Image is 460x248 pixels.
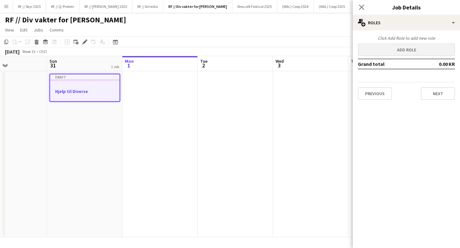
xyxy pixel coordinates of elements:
span: View [5,27,14,33]
button: Nescafé Festival 2025 [232,0,277,13]
div: Draft [50,74,119,79]
app-job-card: DraftHjelp til Diverse [49,74,120,102]
h3: Hjelp til Diverse [50,89,119,94]
div: CEST [39,49,47,54]
button: RF // Nestlé [350,0,378,13]
td: Grand total [358,59,418,69]
td: 0.00 KR [418,59,455,69]
button: RF // Amedia [132,0,163,13]
span: 3 [275,62,284,69]
div: Roles [353,15,460,30]
button: Add role [358,43,455,56]
span: Edit [20,27,27,33]
div: [DATE] [5,49,20,55]
h3: Job Details [353,3,460,11]
button: RF // [PERSON_NAME] 2025 [79,0,132,13]
button: (WAL) Coop 2025 [314,0,350,13]
span: 4 [350,62,359,69]
a: View [3,26,16,34]
h1: RF // Div vakter for [PERSON_NAME] [5,15,126,25]
span: 2 [199,62,207,69]
span: Wed [276,58,284,64]
button: RF // Skyr 2025 [13,0,46,13]
span: Mon [125,58,134,64]
span: 31 [49,62,57,69]
span: Jobs [34,27,43,33]
div: Click Add Role to add new role [358,35,455,41]
span: Week 35 [21,49,37,54]
button: (WAL) Coop 2024 [277,0,314,13]
a: Edit [18,26,30,34]
a: Comms [47,26,66,34]
span: Sun [49,58,57,64]
span: Thu [351,58,359,64]
div: 1 Job [111,64,119,69]
button: Previous [358,87,392,100]
a: Jobs [31,26,46,34]
button: RF // Q-Protein [46,0,79,13]
span: 1 [124,62,134,69]
button: RF // Div vakter for [PERSON_NAME] [163,0,232,13]
button: Next [421,87,455,100]
span: Comms [49,27,64,33]
span: Tue [200,58,207,64]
